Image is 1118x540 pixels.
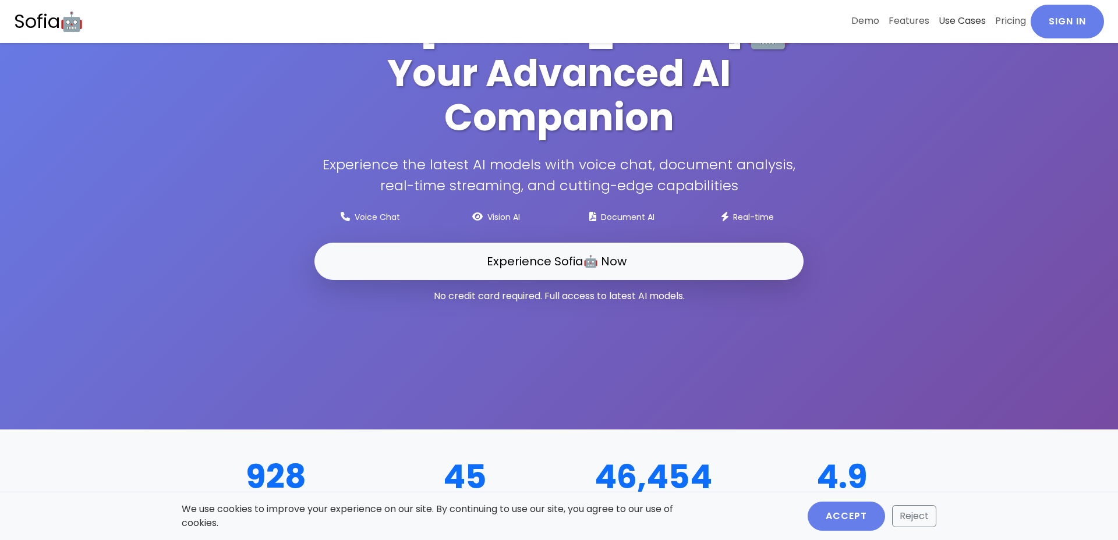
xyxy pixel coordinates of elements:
a: Sofia🤖 [14,5,83,38]
small: Voice Chat [355,211,400,223]
h3: 928 [189,457,363,496]
h1: Meet [PERSON_NAME]🤖: Your Advanced AI Companion [312,6,806,141]
h3: 4.9 [755,457,929,496]
span: Experience Sofia🤖 Now [487,253,627,269]
p: Experience the latest AI models with voice chat, document analysis, real-time streaming, and cutt... [314,154,804,196]
a: Sign In [1031,5,1104,38]
a: Features [884,5,934,37]
button: Accept [808,502,885,531]
button: Reject [892,505,936,527]
p: No credit card required. Full access to latest AI models. [314,289,804,303]
a: Experience Sofia🤖 Now [314,243,804,280]
small: Document AI [601,211,654,223]
small: Vision AI [487,211,520,223]
a: Pricing [990,5,1031,37]
p: We use cookies to improve your experience on our site. By continuing to use our site, you agree t... [182,502,680,530]
h3: 45 [377,457,552,496]
a: Use Cases [934,5,990,37]
h3: 46,454 [566,457,741,496]
a: Demo [847,5,884,37]
small: Real-time [733,211,774,223]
